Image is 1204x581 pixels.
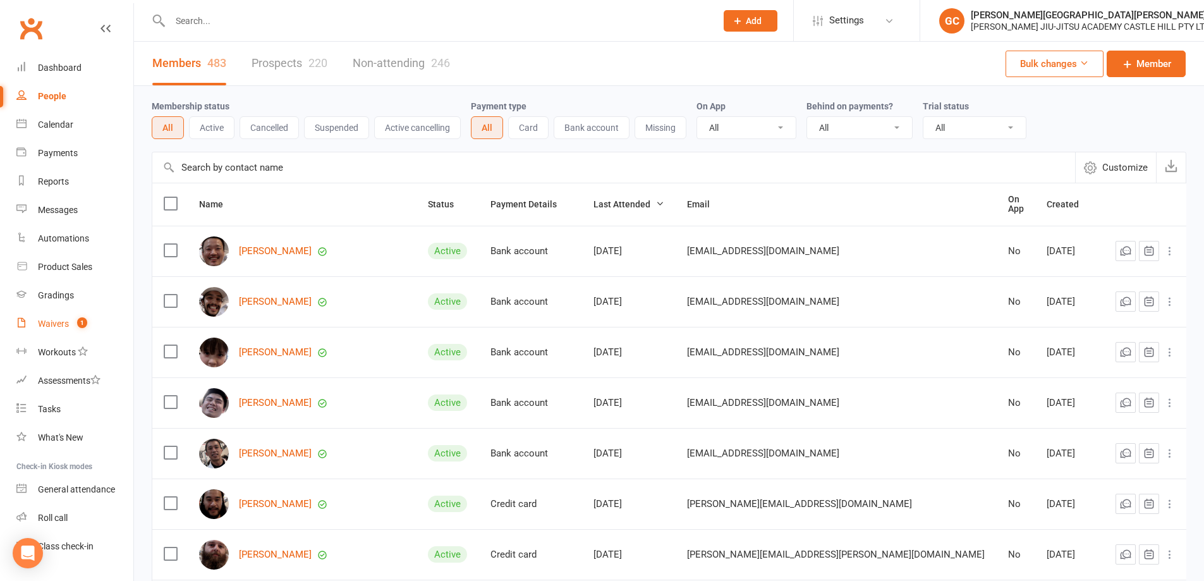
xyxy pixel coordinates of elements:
[38,513,68,523] div: Roll call
[687,542,985,566] span: [PERSON_NAME][EMAIL_ADDRESS][PERSON_NAME][DOMAIN_NAME]
[207,56,226,70] div: 483
[16,253,133,281] a: Product Sales
[490,197,571,212] button: Payment Details
[15,13,47,44] a: Clubworx
[1136,56,1171,71] span: Member
[724,10,777,32] button: Add
[490,199,571,209] span: Payment Details
[1047,549,1093,560] div: [DATE]
[687,199,724,209] span: Email
[1047,197,1093,212] button: Created
[746,16,762,26] span: Add
[428,546,467,563] div: Active
[687,492,912,516] span: [PERSON_NAME][EMAIL_ADDRESS][DOMAIN_NAME]
[1008,246,1024,257] div: No
[38,432,83,443] div: What's New
[593,197,664,212] button: Last Attended
[199,197,237,212] button: Name
[1047,297,1093,307] div: [DATE]
[239,246,312,257] a: [PERSON_NAME]
[1047,499,1093,510] div: [DATE]
[593,199,664,209] span: Last Attended
[635,116,686,139] button: Missing
[152,101,229,111] label: Membership status
[16,424,133,452] a: What's New
[304,116,369,139] button: Suspended
[1047,398,1093,408] div: [DATE]
[199,540,229,570] img: Christiaan
[939,8,964,34] div: GC
[997,183,1035,226] th: On App
[806,101,893,111] label: Behind on payments?
[239,297,312,307] a: [PERSON_NAME]
[38,262,92,272] div: Product Sales
[16,281,133,310] a: Gradings
[428,344,467,360] div: Active
[166,12,707,30] input: Search...
[1047,347,1093,358] div: [DATE]
[1107,51,1186,77] a: Member
[1008,549,1024,560] div: No
[16,532,133,561] a: Class kiosk mode
[16,168,133,196] a: Reports
[199,236,229,266] img: Louie
[1047,199,1093,209] span: Created
[38,63,82,73] div: Dashboard
[16,224,133,253] a: Automations
[593,448,664,459] div: [DATE]
[38,205,78,215] div: Messages
[490,297,571,307] div: Bank account
[199,439,229,468] img: Michael
[490,347,571,358] div: Bank account
[16,111,133,139] a: Calendar
[199,489,229,519] img: Carl
[77,317,87,328] span: 1
[16,54,133,82] a: Dashboard
[199,388,229,418] img: Clement
[1075,152,1156,183] button: Customize
[199,199,237,209] span: Name
[189,116,234,139] button: Active
[593,499,664,510] div: [DATE]
[431,56,450,70] div: 246
[829,6,864,35] span: Settings
[428,243,467,259] div: Active
[16,82,133,111] a: People
[593,297,664,307] div: [DATE]
[152,42,226,85] a: Members483
[428,394,467,411] div: Active
[374,116,461,139] button: Active cancelling
[687,290,839,314] span: [EMAIL_ADDRESS][DOMAIN_NAME]
[554,116,629,139] button: Bank account
[239,549,312,560] a: [PERSON_NAME]
[353,42,450,85] a: Non-attending246
[38,148,78,158] div: Payments
[1008,297,1024,307] div: No
[1008,448,1024,459] div: No
[239,448,312,459] a: [PERSON_NAME]
[38,91,66,101] div: People
[308,56,327,70] div: 220
[1006,51,1104,77] button: Bulk changes
[38,119,73,130] div: Calendar
[471,116,503,139] button: All
[16,504,133,532] a: Roll call
[16,310,133,338] a: Waivers 1
[16,139,133,168] a: Payments
[38,484,115,494] div: General attendance
[239,398,312,408] a: [PERSON_NAME]
[428,197,468,212] button: Status
[1008,499,1024,510] div: No
[490,448,571,459] div: Bank account
[687,391,839,415] span: [EMAIL_ADDRESS][DOMAIN_NAME]
[696,101,726,111] label: On App
[1047,246,1093,257] div: [DATE]
[38,404,61,414] div: Tasks
[152,116,184,139] button: All
[490,246,571,257] div: Bank account
[152,152,1075,183] input: Search by contact name
[1008,398,1024,408] div: No
[687,239,839,263] span: [EMAIL_ADDRESS][DOMAIN_NAME]
[490,398,571,408] div: Bank account
[38,541,94,551] div: Class check-in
